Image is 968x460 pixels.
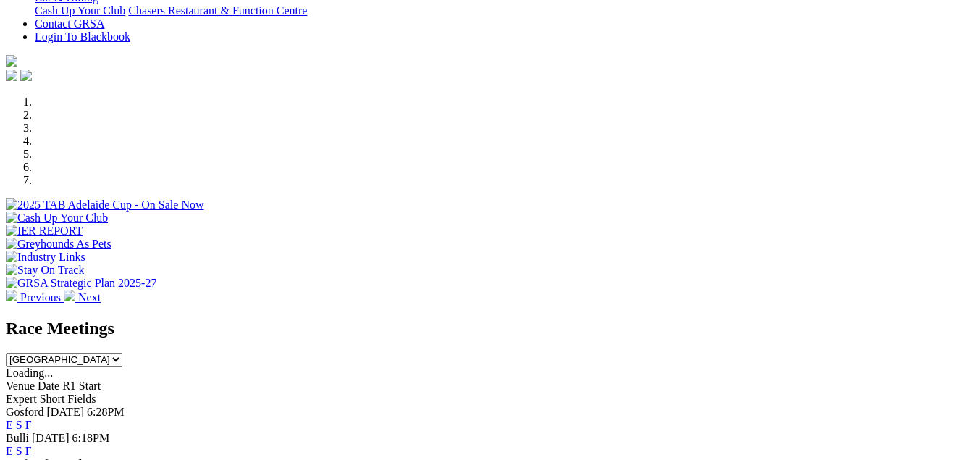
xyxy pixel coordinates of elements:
[6,432,29,444] span: Bulli
[67,393,96,405] span: Fields
[6,319,962,338] h2: Race Meetings
[6,445,13,457] a: E
[35,30,130,43] a: Login To Blackbook
[6,264,84,277] img: Stay On Track
[25,419,32,431] a: F
[6,419,13,431] a: E
[46,406,84,418] span: [DATE]
[6,225,83,238] img: IER REPORT
[6,367,53,379] span: Loading...
[6,393,37,405] span: Expert
[32,432,70,444] span: [DATE]
[6,291,64,304] a: Previous
[6,55,17,67] img: logo-grsa-white.png
[72,432,110,444] span: 6:18PM
[16,419,22,431] a: S
[6,380,35,392] span: Venue
[16,445,22,457] a: S
[6,406,43,418] span: Gosford
[6,70,17,81] img: facebook.svg
[35,17,104,30] a: Contact GRSA
[6,290,17,301] img: chevron-left-pager-white.svg
[128,4,307,17] a: Chasers Restaurant & Function Centre
[40,393,65,405] span: Short
[78,291,101,304] span: Next
[38,380,59,392] span: Date
[25,445,32,457] a: F
[35,4,962,17] div: Bar & Dining
[35,4,125,17] a: Cash Up Your Club
[20,70,32,81] img: twitter.svg
[20,291,61,304] span: Previous
[6,212,108,225] img: Cash Up Your Club
[87,406,125,418] span: 6:28PM
[6,251,85,264] img: Industry Links
[62,380,101,392] span: R1 Start
[64,290,75,301] img: chevron-right-pager-white.svg
[6,277,156,290] img: GRSA Strategic Plan 2025-27
[6,238,111,251] img: Greyhounds As Pets
[64,291,101,304] a: Next
[6,198,204,212] img: 2025 TAB Adelaide Cup - On Sale Now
